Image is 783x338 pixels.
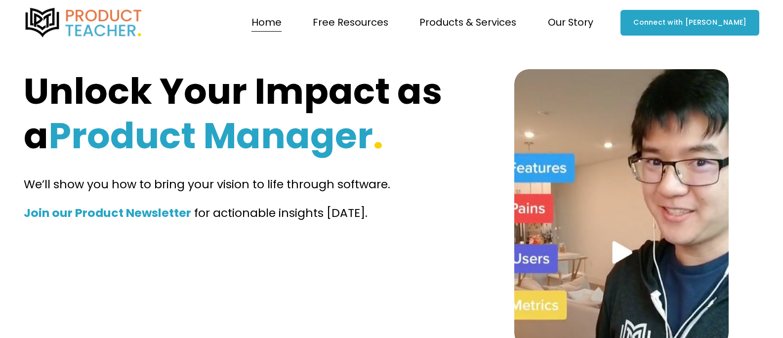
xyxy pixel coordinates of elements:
[313,14,388,32] span: Free Resources
[194,205,368,221] span: for actionable insights [DATE].
[373,110,383,161] strong: .
[548,13,593,33] a: folder dropdown
[24,8,144,38] img: Product Teacher
[48,110,373,161] strong: Product Manager
[419,14,516,32] span: Products & Services
[419,13,516,33] a: folder dropdown
[313,13,388,33] a: folder dropdown
[251,13,282,33] a: Home
[548,14,593,32] span: Our Story
[24,66,450,161] strong: Unlock Your Impact as a
[24,174,453,195] p: We’ll show you how to bring your vision to life through software.
[24,205,191,221] strong: Join our Product Newsletter
[620,10,759,36] a: Connect with [PERSON_NAME]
